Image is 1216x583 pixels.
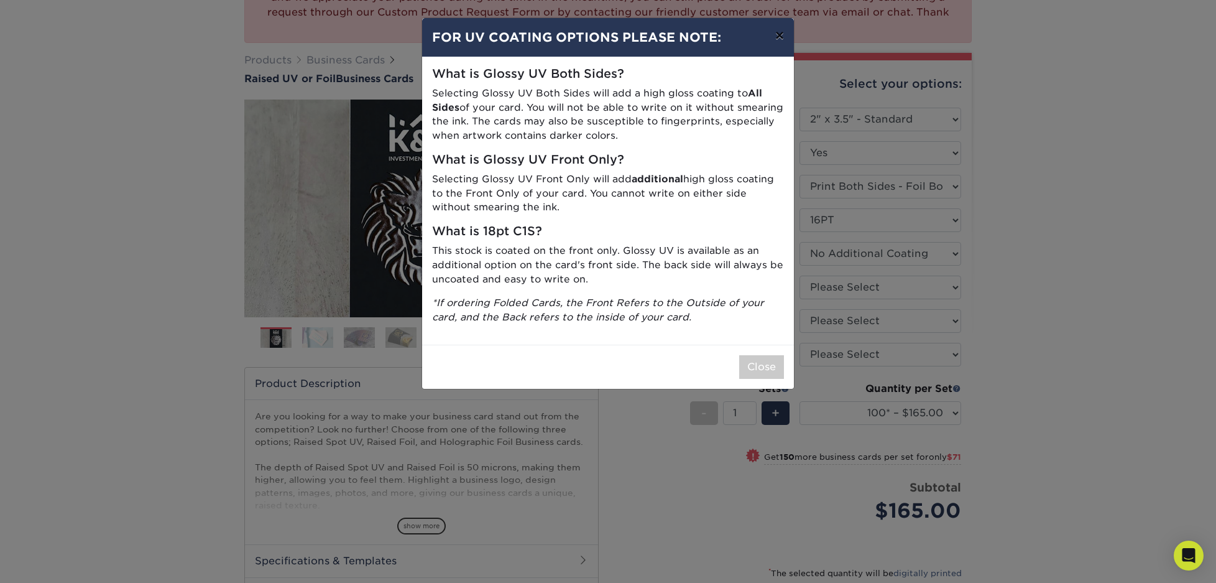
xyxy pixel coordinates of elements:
[432,153,784,167] h5: What is Glossy UV Front Only?
[432,67,784,82] h5: What is Glossy UV Both Sides?
[432,297,764,323] i: *If ordering Folded Cards, the Front Refers to the Outside of your card, and the Back refers to t...
[432,87,762,113] strong: All Sides
[432,86,784,143] p: Selecting Glossy UV Both Sides will add a high gloss coating to of your card. You will not be abl...
[432,172,784,215] p: Selecting Glossy UV Front Only will add high gloss coating to the Front Only of your card. You ca...
[432,28,784,47] h4: FOR UV COATING OPTIONS PLEASE NOTE:
[432,225,784,239] h5: What is 18pt C1S?
[739,355,784,379] button: Close
[765,18,794,53] button: ×
[632,173,683,185] strong: additional
[432,244,784,286] p: This stock is coated on the front only. Glossy UV is available as an additional option on the car...
[1174,541,1204,571] div: Open Intercom Messenger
